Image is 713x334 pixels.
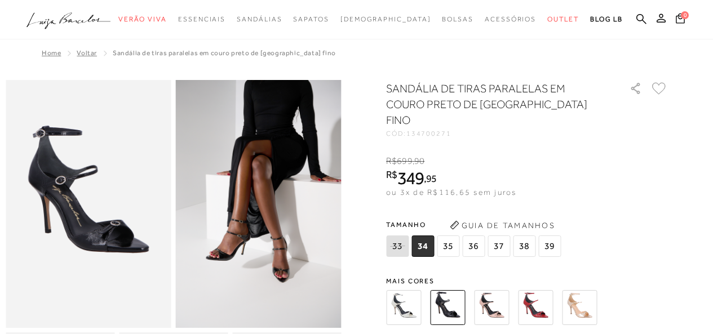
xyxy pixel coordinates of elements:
[176,80,342,328] img: image
[590,15,623,23] span: BLOG LB
[42,49,61,57] a: Home
[386,81,597,128] h1: SANDÁLIA DE TIRAS PARALELAS EM COURO PRETO DE [GEOGRAPHIC_DATA] FINO
[442,9,473,30] a: noSubCategoriesText
[386,278,668,284] span: Mais cores
[547,9,579,30] a: noSubCategoriesText
[426,172,437,184] span: 95
[538,235,561,257] span: 39
[118,15,167,23] span: Verão Viva
[462,235,485,257] span: 36
[446,216,559,234] button: Guia de Tamanhos
[293,9,329,30] a: noSubCategoriesText
[437,235,459,257] span: 35
[178,9,225,30] a: noSubCategoriesText
[413,156,425,166] i: ,
[547,15,579,23] span: Outlet
[340,9,431,30] a: noSubCategoriesText
[562,290,597,325] img: SANDÁLIA DE TIRAS PARALELAS EM METALIZADO DOURADO DE SALTO ALTO FINO
[518,290,553,325] img: SANDÁLIA DE TIRAS PARALELAS EM COURO VERMELHO PIMENTA DE SALTO ALTO FINO
[6,80,171,328] img: image
[474,290,509,325] img: SANDÁLIA DE TIRAS PARALELAS EM COURO ROSA CASHMERE DE SALTO ALTO FINO
[178,15,225,23] span: Essenciais
[340,15,431,23] span: [DEMOGRAPHIC_DATA]
[386,170,397,180] i: R$
[485,9,536,30] a: noSubCategoriesText
[386,235,409,257] span: 33
[237,15,282,23] span: Sandálias
[237,9,282,30] a: noSubCategoriesText
[386,188,516,197] span: ou 3x de R$116,65 sem juros
[414,156,424,166] span: 90
[386,130,612,137] div: CÓD:
[430,290,465,325] img: SANDÁLIA DE TIRAS PARALELAS EM COURO PRETO DE SALTO ALTO FINO
[293,15,329,23] span: Sapatos
[386,216,564,233] span: Tamanho
[118,9,167,30] a: noSubCategoriesText
[397,168,424,188] span: 349
[113,49,336,57] span: SANDÁLIA DE TIRAS PARALELAS EM COURO PRETO DE [GEOGRAPHIC_DATA] FINO
[77,49,97,57] a: Voltar
[397,156,412,166] span: 699
[513,235,535,257] span: 38
[424,173,437,184] i: ,
[672,12,688,28] button: 0
[406,130,451,137] span: 134700271
[488,235,510,257] span: 37
[485,15,536,23] span: Acessórios
[411,235,434,257] span: 34
[681,11,689,19] span: 0
[442,15,473,23] span: Bolsas
[590,9,623,30] a: BLOG LB
[386,290,421,325] img: SANDÁLIA DE TIRAS PARALELAS EM COURO OFF WHITE DE SALTO ALTO FINO
[386,156,397,166] i: R$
